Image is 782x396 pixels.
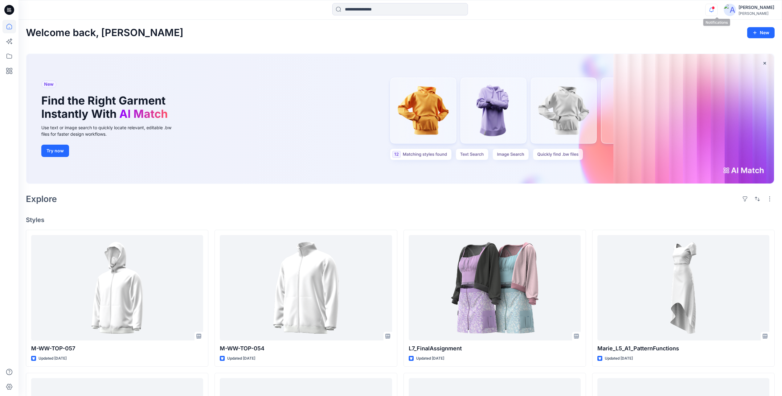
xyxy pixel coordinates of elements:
a: M-WW-TOP-057 [31,235,203,340]
a: M-WW-TOP-054 [220,235,392,340]
p: M-WW-TOP-057 [31,344,203,353]
h4: Styles [26,216,775,224]
h2: Explore [26,194,57,204]
p: Marie_L5_A1_PatternFunctions [597,344,769,353]
img: avatar [724,4,736,16]
p: Updated [DATE] [605,355,633,362]
p: Updated [DATE] [227,355,255,362]
span: New [44,80,54,88]
button: Try now [41,145,69,157]
p: L7_FinalAssignment [409,344,581,353]
h1: Find the Right Garment Instantly With [41,94,171,121]
h2: Welcome back, [PERSON_NAME] [26,27,183,39]
div: [PERSON_NAME] [739,4,774,11]
p: M-WW-TOP-054 [220,344,392,353]
div: Use text or image search to quickly locate relevant, editable .bw files for faster design workflows. [41,124,180,137]
div: [PERSON_NAME] [739,11,774,16]
p: Updated [DATE] [39,355,67,362]
a: L7_FinalAssignment [409,235,581,340]
a: Marie_L5_A1_PatternFunctions [597,235,769,340]
span: AI Match [119,107,168,121]
p: Updated [DATE] [416,355,444,362]
button: New [747,27,775,38]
